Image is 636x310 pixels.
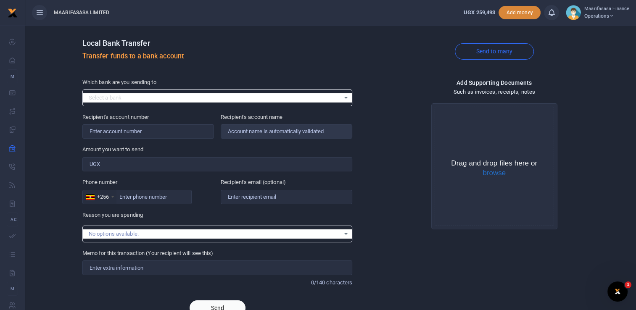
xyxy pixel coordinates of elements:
span: MAARIFASASA LIMITED [50,9,113,16]
h4: Local Bank Transfer [82,39,353,48]
a: logo-small logo-large logo-large [8,9,18,16]
img: logo-small [8,8,18,18]
li: Wallet ballance [460,8,499,17]
span: 0/140 [311,279,325,286]
label: Memo for this transaction (Your recipient will see this) [82,249,214,257]
a: UGX 259,493 [464,8,495,17]
label: Which bank are you sending to [82,78,156,87]
li: Ac [7,213,18,226]
div: No options available. [89,230,340,238]
img: profile-user [566,5,581,20]
label: Phone number [82,178,117,187]
a: profile-user Maarifasasa Finance Operations [566,5,629,20]
span: UGX 259,493 [464,9,495,16]
h5: Transfer funds to a bank account [82,52,353,60]
input: Account name is automatically validated [221,124,352,139]
div: +256 [97,193,109,201]
a: Send to many [455,43,534,60]
input: UGX [82,157,353,171]
span: Add money [499,6,541,20]
h4: Add supporting Documents [359,78,629,87]
small: Maarifasasa Finance [584,5,629,13]
iframe: Intercom live chat [607,281,628,302]
label: Amount you want to send [82,145,143,154]
a: Add money [499,9,541,15]
li: M [7,282,18,296]
span: 1 [625,281,631,288]
label: Recipient's account name [221,113,282,121]
input: Enter recipient email [221,190,352,204]
input: Enter phone number [82,190,192,204]
div: Drag and drop files here or [435,159,554,178]
label: Reason you are spending [82,211,143,219]
input: Enter account number [82,124,214,139]
label: Recipient's email (optional) [221,178,286,187]
span: Select a bank [89,94,340,102]
li: Toup your wallet [499,6,541,20]
span: Operations [584,12,629,20]
label: Recipient's account number [82,113,149,121]
input: Enter extra information [82,260,353,275]
h4: Such as invoices, receipts, notes [359,87,629,97]
span: characters [326,279,352,286]
div: File Uploader [431,103,557,229]
li: M [7,69,18,83]
button: browse [483,169,506,176]
div: Uganda: +256 [83,190,116,204]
